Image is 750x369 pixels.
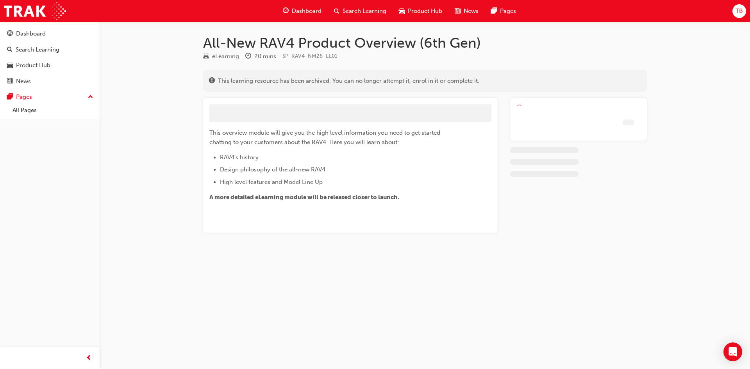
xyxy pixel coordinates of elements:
span: guage-icon [7,30,13,37]
button: Pages [3,90,96,104]
div: Product Hub [16,61,50,70]
span: Product Hub [408,7,442,16]
span: news-icon [455,6,461,16]
h1: All-New RAV4 Product Overview (6th Gen) [203,34,647,52]
a: news-iconNews [448,3,485,19]
button: TB [732,4,746,18]
a: Dashboard [3,27,96,41]
span: car-icon [399,6,405,16]
img: Trak [4,2,66,20]
span: learningResourceType_ELEARNING-icon [203,53,209,60]
span: Pages [500,7,516,16]
span: up-icon [88,92,93,102]
span: RAV4's history [220,154,259,161]
div: News [16,77,31,86]
span: guage-icon [283,6,289,16]
a: search-iconSearch Learning [328,3,393,19]
div: Dashboard [16,29,46,38]
span: search-icon [7,46,12,53]
span: exclaim-icon [209,78,215,85]
a: News [3,74,96,89]
span: search-icon [334,6,339,16]
span: This overview module will give you the high level information you need to get started chatting to... [209,129,442,146]
a: All Pages [9,104,96,116]
span: A more detailed eLearning module will be released closer to launch. [209,194,399,201]
span: News [464,7,479,16]
span: prev-icon [86,353,92,363]
span: clock-icon [245,53,251,60]
span: This learning resource has been archived. You can no longer attempt it, enrol in it or complete it. [218,77,479,86]
span: High level features and Model Line Up [220,178,323,185]
button: DashboardSearch LearningProduct HubNews [3,25,96,90]
div: eLearning [212,52,239,61]
span: Learning resource code [282,53,337,59]
span: Dashboard [292,7,321,16]
span: Search Learning [343,7,386,16]
a: Product Hub [3,58,96,73]
div: Open Intercom Messenger [723,342,742,361]
span: car-icon [7,62,13,69]
span: TB [736,7,743,16]
a: pages-iconPages [485,3,522,19]
a: Search Learning [3,43,96,57]
div: Type [203,52,239,61]
div: Search Learning [16,45,59,54]
span: news-icon [7,78,13,85]
span: pages-icon [7,94,13,101]
div: 20 mins [254,52,276,61]
div: Pages [16,93,32,102]
span: pages-icon [491,6,497,16]
div: Duration [245,52,276,61]
a: car-iconProduct Hub [393,3,448,19]
a: guage-iconDashboard [277,3,328,19]
span: Design philosophy of the all-new RAV4 [220,166,325,173]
